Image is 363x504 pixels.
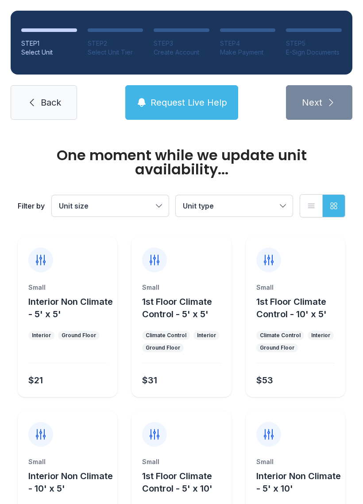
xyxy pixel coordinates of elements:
div: Select Unit Tier [88,48,143,57]
div: STEP 4 [220,39,276,48]
span: Request Live Help [151,96,227,109]
button: 1st Floor Climate Control - 10' x 5' [256,295,342,320]
div: STEP 2 [88,39,143,48]
div: Filter by [18,201,45,211]
span: Unit size [59,201,89,210]
button: Unit size [52,195,169,217]
div: Interior [311,332,330,339]
div: Make Payment [220,48,276,57]
button: 1st Floor Climate Control - 5' x 10' [142,470,228,495]
span: Back [41,96,61,109]
div: Small [28,283,107,292]
span: 1st Floor Climate Control - 5' x 10' [142,471,212,494]
button: Interior Non Climate - 10' x 5' [28,470,114,495]
span: 1st Floor Climate Control - 5' x 5' [142,296,212,319]
div: Small [256,457,335,466]
div: STEP 1 [21,39,77,48]
button: Interior Non Climate - 5' x 5' [28,295,114,320]
button: Interior Non Climate - 5' x 10' [256,470,342,495]
span: 1st Floor Climate Control - 10' x 5' [256,296,327,319]
div: Create Account [154,48,209,57]
button: Unit type [176,195,293,217]
div: STEP 3 [154,39,209,48]
div: Interior [197,332,216,339]
div: Small [142,457,220,466]
div: Small [28,457,107,466]
div: Interior [32,332,51,339]
div: $31 [142,374,157,386]
div: E-Sign Documents [286,48,342,57]
div: One moment while we update unit availability... [18,148,345,177]
span: Interior Non Climate - 5' x 10' [256,471,341,494]
div: Ground Floor [62,332,96,339]
span: Interior Non Climate - 10' x 5' [28,471,113,494]
div: $21 [28,374,43,386]
div: Ground Floor [260,344,294,351]
span: Next [302,96,322,109]
span: Unit type [183,201,214,210]
div: Small [256,283,335,292]
div: Climate Control [146,332,186,339]
div: Climate Control [260,332,301,339]
div: Ground Floor [146,344,180,351]
div: $53 [256,374,273,386]
span: Interior Non Climate - 5' x 5' [28,296,113,319]
div: STEP 5 [286,39,342,48]
div: Small [142,283,220,292]
div: Select Unit [21,48,77,57]
button: 1st Floor Climate Control - 5' x 5' [142,295,228,320]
